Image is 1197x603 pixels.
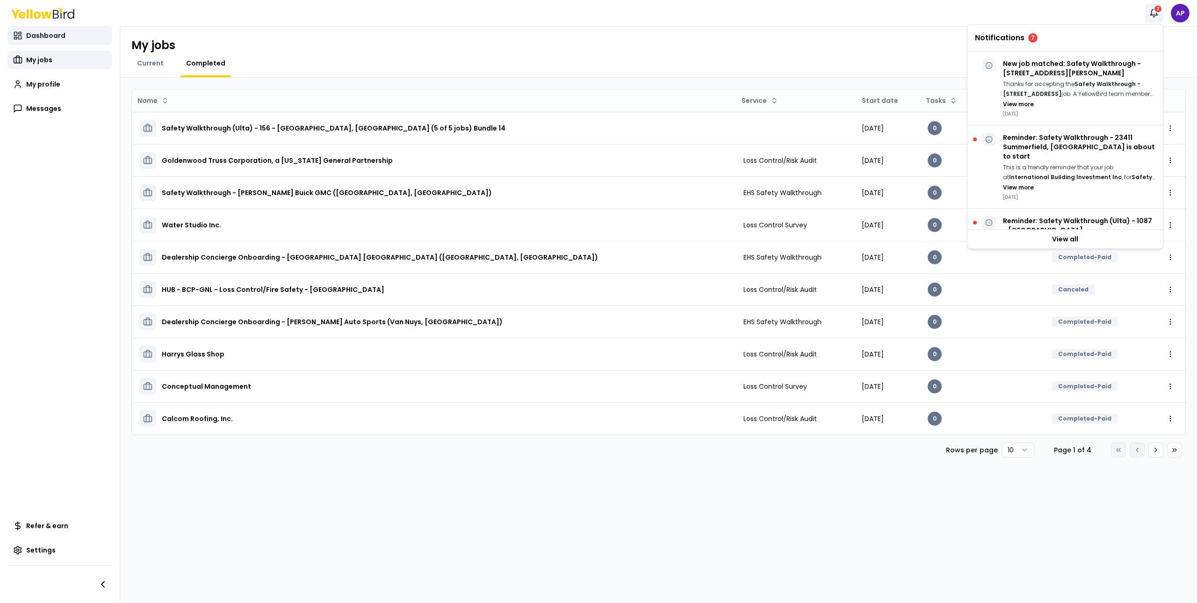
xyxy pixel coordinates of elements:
span: [DATE] [862,156,884,165]
span: Loss Control Survey [743,220,807,230]
p: Reminder: Safety Walkthrough - 23411 Summerfield, [GEOGRAPHIC_DATA] is about to start [1003,133,1155,161]
span: My jobs [26,55,52,65]
a: Settings [7,541,112,559]
a: Messages [7,99,112,118]
span: Refer & earn [26,521,68,530]
div: 0 [928,315,942,329]
span: EHS Safety Walkthrough [743,188,822,197]
div: 0 [928,121,942,135]
p: Reminder: Safety Walkthrough (Ulta) - 1087 - [GEOGRAPHIC_DATA], [GEOGRAPHIC_DATA] (3 of 3 jobs) B... [1003,216,1155,254]
a: Current [131,58,169,68]
span: EHS Safety Walkthrough [743,253,822,262]
span: [DATE] [862,220,884,230]
h3: Conceptual Management [162,378,251,395]
p: [DATE] [1003,194,1155,201]
div: Completed-Paid [1052,252,1118,262]
span: [DATE] [862,382,884,391]
a: My profile [7,75,112,94]
button: Service [738,93,782,108]
span: [DATE] [862,188,884,197]
div: Canceled [1052,284,1095,295]
span: Loss Control Survey [743,382,807,391]
p: [DATE] [1003,110,1155,117]
button: View more [1003,184,1034,191]
p: Thanks for accepting the job. A YellowBird team member will contact you within 2 business days wi... [1003,80,1155,99]
h3: Safety Walkthrough - [PERSON_NAME] Buick GMC ([GEOGRAPHIC_DATA], [GEOGRAPHIC_DATA]) [162,184,492,201]
span: Messages [26,104,61,113]
span: [DATE] [862,253,884,262]
div: Completed-Paid [1052,381,1118,392]
div: Completed-Paid [1052,349,1118,359]
div: Reminder: Safety Walkthrough - 23411 Summerfield, [GEOGRAPHIC_DATA] is about to startThis is a fr... [967,125,1163,209]
span: Notifications [975,34,1024,42]
div: Reminder: Safety Walkthrough (Ulta) - 1087 - [GEOGRAPHIC_DATA], [GEOGRAPHIC_DATA] (3 of 3 jobs) B... [967,209,1163,301]
div: 0 [928,218,942,232]
span: Service [742,96,767,105]
h3: Dealership Concierge Onboarding - [GEOGRAPHIC_DATA] [GEOGRAPHIC_DATA] ([GEOGRAPHIC_DATA], [GEOGRA... [162,249,598,266]
p: Rows per page [946,445,998,455]
h3: Harrys Glass Shop [162,346,224,363]
span: Settings [26,545,56,555]
span: Loss Control/Risk Audit [743,285,817,294]
button: View more [1003,101,1034,108]
div: Completed-Paid [1052,317,1118,327]
div: 0 [928,412,942,426]
span: Current [137,58,164,68]
p: New job matched: Safety Walkthrough - [STREET_ADDRESS][PERSON_NAME] [1003,59,1155,78]
button: Name [134,93,173,108]
div: 7 [1154,5,1162,13]
a: Dashboard [7,26,112,45]
a: My jobs [7,51,112,69]
h3: Goldenwood Truss Corporation, a [US_STATE] General Partnership [162,152,393,169]
button: Tasks [922,93,961,108]
span: Loss Control/Risk Audit [743,414,817,423]
h3: HUB - BCP-GNL - Loss Control/Fire Safety - [GEOGRAPHIC_DATA] [162,281,384,298]
a: Completed [180,58,231,68]
span: [DATE] [862,414,884,423]
span: [DATE] [862,317,884,327]
span: [DATE] [862,124,884,133]
strong: International Building Investment Inc [1009,173,1122,181]
a: View all [967,230,1163,248]
span: Dashboard [26,31,65,40]
h3: Water Studio Inc. [162,217,221,233]
span: Name [137,96,158,105]
span: Completed [186,58,225,68]
div: New job matched: Safety Walkthrough - [STREET_ADDRESS][PERSON_NAME]Thanks for accepting theSafety... [967,51,1163,125]
div: 0 [928,379,942,393]
span: EHS Safety Walkthrough [743,317,822,327]
span: [DATE] [862,349,884,359]
div: 0 [928,186,942,200]
div: Page 1 of 4 [1049,445,1096,455]
h1: My jobs [131,38,175,53]
h3: Calcom Roofing, Inc. [162,410,233,427]
button: 7 [1145,4,1163,22]
div: 0 [928,250,942,264]
div: 0 [928,347,942,361]
h3: Dealership Concierge Onboarding - [PERSON_NAME] Auto Sports (Van Nuys, [GEOGRAPHIC_DATA]) [162,313,503,330]
th: Start date [854,89,920,112]
div: 0 [928,283,942,297]
div: 7 [1028,33,1038,43]
span: My profile [26,80,60,89]
span: [DATE] [862,285,884,294]
span: Loss Control/Risk Audit [743,156,817,165]
span: AP [1171,4,1190,22]
a: Refer & earn [7,516,112,535]
strong: Safety Walkthrough - [STREET_ADDRESS] [1003,80,1140,98]
div: Completed-Paid [1052,414,1118,424]
div: 0 [928,153,942,167]
span: Loss Control/Risk Audit [743,349,817,359]
p: This is a friendly reminder that your job at , for starts [DATE]. [1003,163,1155,182]
span: Tasks [926,96,946,105]
h3: Safety Walkthrough (Ulta) - 156 - [GEOGRAPHIC_DATA], [GEOGRAPHIC_DATA] (5 of 5 jobs) Bundle 14 [162,120,505,137]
